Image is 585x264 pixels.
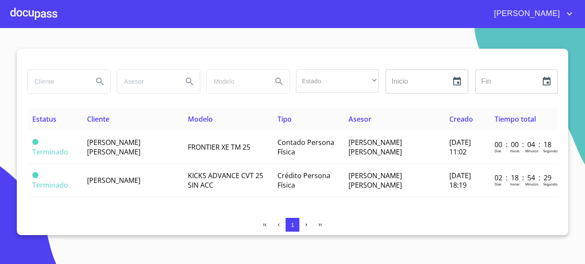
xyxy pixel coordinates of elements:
span: Tipo [277,114,292,124]
span: Terminado [32,147,68,157]
p: Segundos [543,148,559,153]
input: search [28,70,86,93]
span: [PERSON_NAME] [PERSON_NAME] [349,171,402,190]
span: 1 [291,222,294,228]
span: Cliente [87,114,109,124]
span: Terminado [32,180,68,190]
button: Search [179,71,200,92]
span: Contado Persona Física [277,138,334,157]
span: Terminado [32,172,38,178]
span: Terminado [32,139,38,145]
span: [PERSON_NAME] [488,7,564,21]
p: Dias [495,182,501,186]
span: [PERSON_NAME] [87,176,140,185]
p: Minutos [525,148,538,153]
span: Tiempo total [495,114,536,124]
button: account of current user [488,7,575,21]
p: Horas [510,148,520,153]
button: 1 [286,218,299,232]
input: search [117,70,176,93]
p: Segundos [543,182,559,186]
p: 02 : 18 : 54 : 29 [495,173,553,182]
span: KICKS ADVANCE CVT 25 SIN ACC [188,171,263,190]
span: Asesor [349,114,371,124]
span: [PERSON_NAME] [PERSON_NAME] [87,138,140,157]
span: Crédito Persona Física [277,171,330,190]
span: Creado [449,114,473,124]
button: Search [90,71,110,92]
span: Estatus [32,114,56,124]
p: 00 : 00 : 04 : 18 [495,140,553,149]
span: [DATE] 18:19 [449,171,471,190]
p: Horas [510,182,520,186]
input: search [207,70,265,93]
div: ​ [296,69,379,93]
span: [PERSON_NAME] [PERSON_NAME] [349,138,402,157]
button: Search [269,71,289,92]
span: [DATE] 11:02 [449,138,471,157]
span: Modelo [188,114,213,124]
p: Minutos [525,182,538,186]
p: Dias [495,148,501,153]
span: FRONTIER XE TM 25 [188,142,250,152]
